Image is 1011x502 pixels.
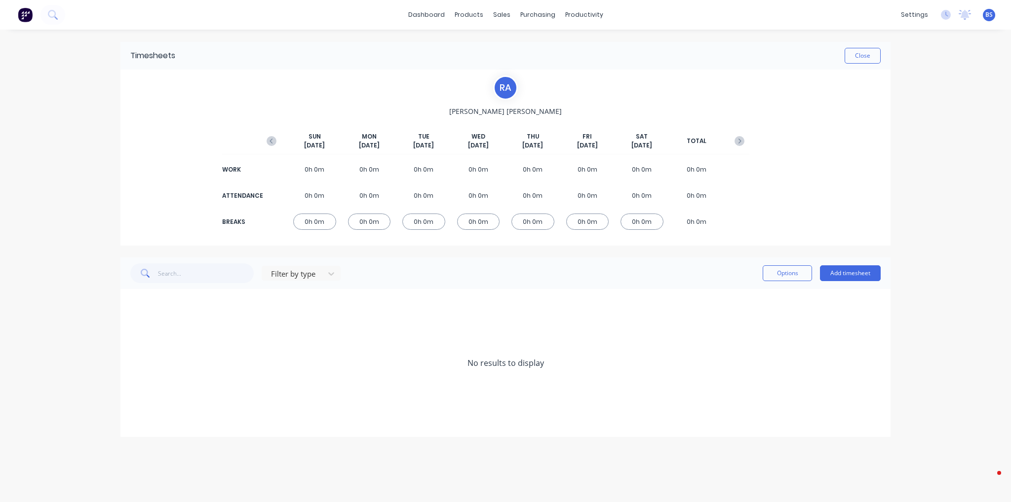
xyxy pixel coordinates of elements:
span: FRI [583,132,592,141]
div: 0h 0m [348,161,391,178]
div: 0h 0m [511,187,554,204]
input: Search... [158,263,254,283]
div: BREAKS [222,217,262,226]
div: 0h 0m [566,214,609,230]
div: 0h 0m [293,214,336,230]
span: SUN [309,132,321,141]
span: [DATE] [631,141,652,150]
a: dashboard [403,7,450,22]
div: 0h 0m [621,214,663,230]
div: 0h 0m [348,187,391,204]
div: 0h 0m [675,214,718,230]
div: 0h 0m [511,214,554,230]
div: 0h 0m [293,161,336,178]
div: 0h 0m [675,187,718,204]
iframe: Intercom live chat [977,468,1001,492]
div: 0h 0m [348,214,391,230]
span: [PERSON_NAME] [PERSON_NAME] [449,106,562,116]
div: 0h 0m [457,161,500,178]
div: 0h 0m [402,214,445,230]
span: TUE [418,132,429,141]
div: No results to display [120,289,891,437]
div: 0h 0m [511,161,554,178]
span: [DATE] [468,141,489,150]
div: 0h 0m [402,161,445,178]
div: sales [488,7,515,22]
div: 0h 0m [566,161,609,178]
span: MON [362,132,377,141]
button: Add timesheet [820,265,881,281]
div: 0h 0m [457,214,500,230]
span: BS [985,10,993,19]
div: 0h 0m [457,187,500,204]
div: 0h 0m [675,161,718,178]
div: productivity [560,7,608,22]
span: [DATE] [304,141,325,150]
div: products [450,7,488,22]
div: R A [493,75,518,100]
span: THU [527,132,539,141]
div: settings [896,7,933,22]
div: 0h 0m [621,187,663,204]
span: TOTAL [687,137,706,145]
div: ATTENDANCE [222,191,262,200]
button: Options [763,265,812,281]
div: WORK [222,165,262,174]
div: purchasing [515,7,560,22]
div: Timesheets [130,50,175,62]
div: 0h 0m [566,187,609,204]
span: WED [471,132,485,141]
img: Factory [18,7,33,22]
div: 0h 0m [621,161,663,178]
button: Close [845,48,881,64]
div: 0h 0m [402,187,445,204]
span: SAT [636,132,648,141]
span: [DATE] [522,141,543,150]
span: [DATE] [413,141,434,150]
span: [DATE] [359,141,380,150]
div: 0h 0m [293,187,336,204]
span: [DATE] [577,141,598,150]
